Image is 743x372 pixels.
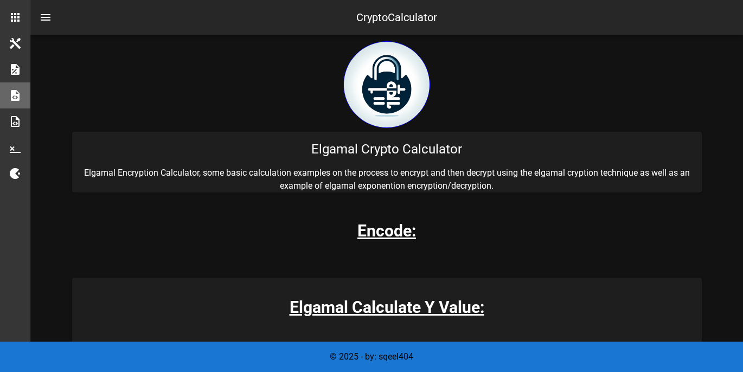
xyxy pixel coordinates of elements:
h3: Elgamal Calculate Y Value: [72,295,702,319]
img: encryption logo [343,41,430,128]
a: home [343,120,430,130]
div: Elgamal Crypto Calculator [72,132,702,166]
h3: Encode: [357,219,416,243]
span: © 2025 - by: sqeel404 [330,351,413,362]
p: Elgamal Encryption Calculator, some basic calculation examples on the process to encrypt and then... [72,166,702,193]
button: nav-menu-toggle [33,4,59,30]
div: CryptoCalculator [356,9,437,25]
